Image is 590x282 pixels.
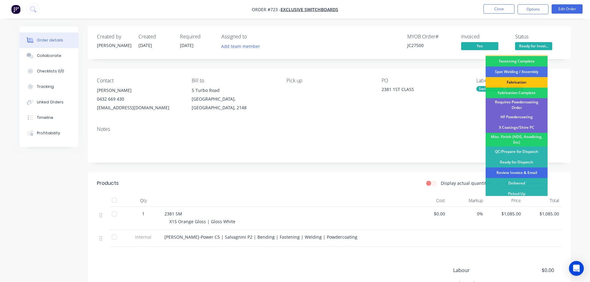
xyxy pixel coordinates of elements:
[138,42,152,48] span: [DATE]
[453,267,508,274] span: Labour
[461,42,498,50] span: Yes
[486,178,548,189] div: Delivered
[486,157,548,167] div: Ready for Dispatch
[164,211,182,217] span: 2381 SM
[20,110,78,125] button: Timeline
[169,219,235,224] span: X15 Orange Gloss | Gloss White
[252,7,281,12] span: Order #723 -
[486,133,548,146] div: Misc. Finish (HDG, Anodizing, Etc)
[486,77,548,88] div: Fabrication
[37,84,54,89] div: Tracking
[486,56,548,67] div: Fastening Complete
[37,68,64,74] div: Checklists 0/0
[281,7,338,12] a: Exclusive Switchboards
[37,130,60,136] div: Profitability
[20,33,78,48] button: Order details
[138,34,173,40] div: Created
[407,42,454,49] div: JC27500
[518,4,548,14] button: Options
[486,98,548,112] div: Requires Powdercoating Order
[476,78,561,84] div: Labels
[37,99,63,105] div: Linked Orders
[486,122,548,133] div: X Coatings/Shire PC
[515,42,552,50] span: Ready for Invoi...
[508,267,554,274] span: $0.00
[20,125,78,141] button: Profitability
[192,86,277,112] div: 5 Turbo Road[GEOGRAPHIC_DATA], [GEOGRAPHIC_DATA], 2148
[192,78,277,84] div: Bill to
[192,86,277,95] div: 5 Turbo Road
[486,112,548,122] div: HF Powdercoating
[486,88,548,98] div: Fabrication Complete
[37,37,63,43] div: Order details
[20,79,78,94] button: Tracking
[486,146,548,157] div: QC/Prepare for Dispatch
[180,42,194,48] span: [DATE]
[526,210,559,217] span: $1,085.00
[142,210,145,217] span: 1
[221,34,283,40] div: Assigned to
[192,95,277,112] div: [GEOGRAPHIC_DATA], [GEOGRAPHIC_DATA], 2148
[488,210,521,217] span: $1,085.00
[125,194,162,207] div: Qty
[221,42,264,50] button: Add team member
[410,194,448,207] div: Cost
[97,86,182,95] div: [PERSON_NAME]
[286,78,371,84] div: Pick up
[476,86,504,92] div: Switchboard
[382,86,459,95] div: 2381 1ST CLASS
[448,194,486,207] div: Markup
[523,194,562,207] div: Total
[164,234,357,240] span: [PERSON_NAME]-Power C5 | Salvagnini P2 | Bending | Fastening | Welding | Powdercoating
[412,210,445,217] span: $0.00
[486,167,548,178] div: Review Invoice & Email
[97,103,182,112] div: [EMAIL_ADDRESS][DOMAIN_NAME]
[97,95,182,103] div: 0432 669 430
[461,34,508,40] div: Invoiced
[515,42,552,51] button: Ready for Invoi...
[407,34,454,40] div: MYOB Order #
[515,34,562,40] div: Status
[486,67,548,77] div: Spot Welding / Assembly
[97,126,562,132] div: Notes
[37,53,61,59] div: Collaborate
[450,210,483,217] span: 0%
[97,78,182,84] div: Contact
[97,42,131,49] div: [PERSON_NAME]
[97,86,182,112] div: [PERSON_NAME]0432 669 430[EMAIL_ADDRESS][DOMAIN_NAME]
[97,34,131,40] div: Created by
[37,115,53,120] div: Timeline
[11,5,20,14] img: Factory
[20,94,78,110] button: Linked Orders
[483,4,514,14] button: Close
[180,34,214,40] div: Required
[569,261,584,276] div: Open Intercom Messenger
[218,42,263,50] button: Add team member
[97,180,119,187] div: Products
[486,189,548,199] div: Picked Up
[382,78,466,84] div: PO
[486,194,524,207] div: Price
[441,180,492,186] label: Display actual quantities
[20,63,78,79] button: Checklists 0/0
[127,234,160,240] span: Internal
[20,48,78,63] button: Collaborate
[552,4,583,14] button: Edit Order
